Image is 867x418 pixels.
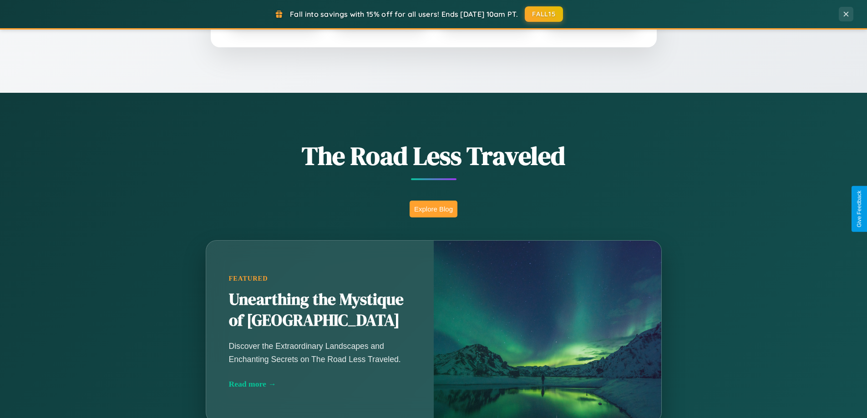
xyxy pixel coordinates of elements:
button: Explore Blog [410,201,457,217]
h1: The Road Less Traveled [161,138,707,173]
div: Give Feedback [856,191,862,227]
div: Read more → [229,379,411,389]
h2: Unearthing the Mystique of [GEOGRAPHIC_DATA] [229,289,411,331]
button: FALL15 [525,6,563,22]
span: Fall into savings with 15% off for all users! Ends [DATE] 10am PT. [290,10,518,19]
div: Featured [229,275,411,282]
p: Discover the Extraordinary Landscapes and Enchanting Secrets on The Road Less Traveled. [229,340,411,365]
